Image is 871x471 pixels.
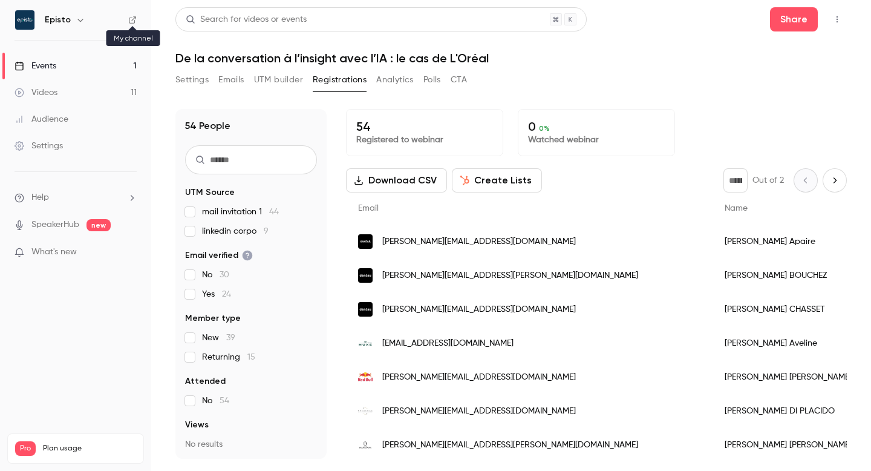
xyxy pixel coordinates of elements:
[382,337,514,350] span: [EMAIL_ADDRESS][DOMAIN_NAME]
[86,219,111,231] span: new
[770,7,818,31] button: Share
[15,87,57,99] div: Videos
[358,204,379,212] span: Email
[15,140,63,152] div: Settings
[358,268,373,283] img: dentsu.com
[202,332,235,344] span: New
[823,168,847,193] button: Next page
[382,439,638,452] span: [PERSON_NAME][EMAIL_ADDRESS][PERSON_NAME][DOMAIN_NAME]
[202,269,229,281] span: No
[382,303,576,316] span: [PERSON_NAME][EMAIL_ADDRESS][DOMAIN_NAME]
[175,51,847,65] h1: De la conversation à l’insight avec l’IA : le cas de L'Oréal
[356,134,493,146] p: Registered to webinar
[539,124,550,133] span: 0 %
[15,60,56,72] div: Events
[202,225,269,237] span: linkedin corpo
[358,234,373,249] img: kantar.com
[358,438,373,452] img: bivb.com
[269,208,279,216] span: 44
[185,375,226,387] span: Attended
[31,219,79,231] a: SpeakerHub
[222,290,231,298] span: 24
[725,204,748,212] span: Name
[226,334,235,342] span: 39
[186,13,307,26] div: Search for videos or events
[15,10,34,30] img: Episto
[185,186,235,199] span: UTM Source
[185,312,241,324] span: Member type
[358,302,373,317] img: dentsu.com
[122,247,137,258] iframe: Noticeable Trigger
[218,70,244,90] button: Emails
[452,168,542,193] button: Create Lists
[358,336,373,351] img: nuxe.com
[31,246,77,259] span: What's new
[382,269,638,282] span: [PERSON_NAME][EMAIL_ADDRESS][PERSON_NAME][DOMAIN_NAME]
[382,405,576,418] span: [PERSON_NAME][EMAIL_ADDRESS][DOMAIN_NAME]
[15,441,36,456] span: Pro
[15,191,137,204] li: help-dropdown-opener
[451,70,467,90] button: CTA
[752,174,784,186] p: Out of 2
[202,206,279,218] span: mail invitation 1
[185,438,317,450] p: No results
[423,70,441,90] button: Polls
[247,353,255,361] span: 15
[202,395,229,407] span: No
[382,371,576,384] span: [PERSON_NAME][EMAIL_ADDRESS][DOMAIN_NAME]
[185,119,230,133] h1: 54 People
[15,113,68,125] div: Audience
[376,70,414,90] button: Analytics
[220,397,229,405] span: 54
[313,70,367,90] button: Registrations
[356,119,493,134] p: 54
[202,351,255,363] span: Returning
[528,134,665,146] p: Watched webinar
[175,70,209,90] button: Settings
[382,236,576,248] span: [PERSON_NAME][EMAIL_ADDRESS][DOMAIN_NAME]
[45,14,71,26] h6: Episto
[185,249,253,262] span: Email verified
[358,404,373,418] img: presence.fr
[264,227,269,236] span: 9
[31,191,49,204] span: Help
[254,70,303,90] button: UTM builder
[220,271,229,279] span: 30
[528,119,665,134] p: 0
[346,168,447,193] button: Download CSV
[43,444,136,453] span: Plan usage
[185,419,209,431] span: Views
[202,288,231,300] span: Yes
[358,370,373,384] img: redbull.com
